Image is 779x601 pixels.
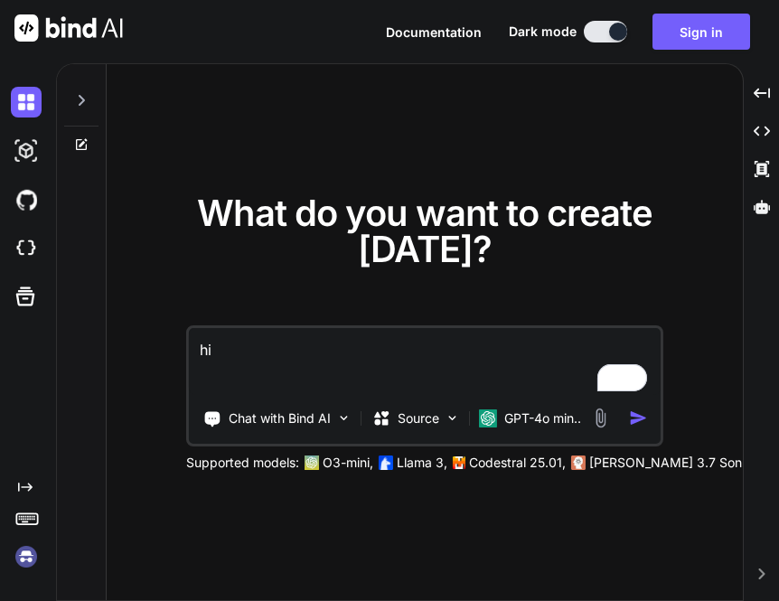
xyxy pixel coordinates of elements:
button: Documentation [386,23,482,42]
p: Supported models: [186,454,299,472]
p: Llama 3, [397,454,447,472]
img: githubDark [11,184,42,215]
p: GPT-4o min.. [504,409,581,427]
img: darkChat [11,87,42,117]
img: cloudideIcon [11,233,42,264]
img: darkAi-studio [11,136,42,166]
textarea: To enrich screen reader interactions, please activate Accessibility in Grammarly extension settings [189,328,661,395]
p: Chat with Bind AI [229,409,331,427]
img: icon [629,408,648,427]
img: GPT-4 [305,455,319,470]
img: Pick Tools [336,410,352,426]
span: Dark mode [509,23,577,41]
img: claude [571,455,586,470]
span: Documentation [386,24,482,40]
span: What do you want to create [DATE]? [197,191,652,271]
p: O3-mini, [323,454,373,472]
img: Llama2 [379,455,393,470]
p: Codestral 25.01, [469,454,566,472]
button: Sign in [652,14,750,50]
img: Bind AI [14,14,123,42]
img: Pick Models [445,410,460,426]
img: GPT-4o mini [479,409,497,427]
img: Mistral-AI [453,456,465,469]
img: signin [11,541,42,572]
p: [PERSON_NAME] 3.7 Sonnet, [589,454,765,472]
img: attachment [590,408,611,428]
p: Source [398,409,439,427]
